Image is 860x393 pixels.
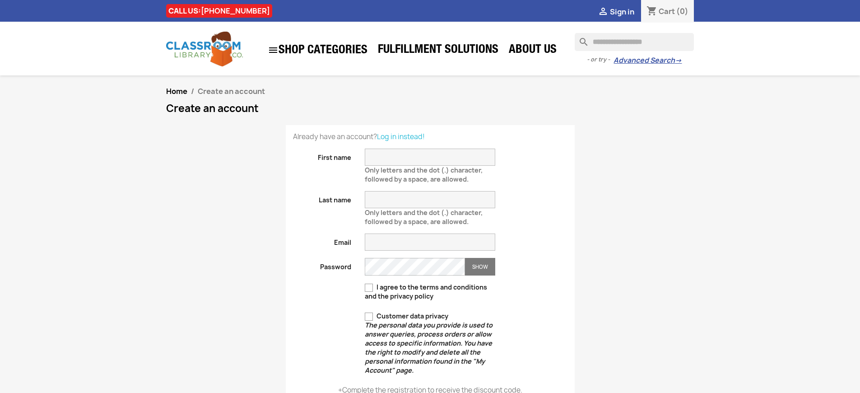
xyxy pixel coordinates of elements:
p: Already have an account? [293,132,567,141]
span: - or try - [587,55,614,64]
input: Search [575,33,694,51]
i:  [268,45,279,56]
button: Show [465,258,495,276]
a: About Us [504,42,561,60]
span: Only letters and the dot (.) character, followed by a space, are allowed. [365,205,483,226]
span: → [675,56,682,65]
a: Fulfillment Solutions [373,42,503,60]
span: Create an account [198,86,265,96]
img: Classroom Library Company [166,32,243,66]
input: Password input [365,258,465,276]
i:  [598,7,609,18]
label: Password [286,258,358,271]
a: [PHONE_NUMBER] [201,6,270,16]
span: (0) [676,6,688,16]
label: Email [286,234,358,247]
h1: Create an account [166,103,694,114]
i: shopping_cart [646,6,657,17]
a: Advanced Search→ [614,56,682,65]
a: Home [166,86,187,96]
a: Log in instead! [377,132,425,141]
span: Cart [659,6,675,16]
a:  Sign in [598,7,634,17]
span: Only letters and the dot (.) character, followed by a space, are allowed. [365,162,483,183]
em: The personal data you provide is used to answer queries, process orders or allow access to specif... [365,321,493,374]
div: CALL US: [166,4,272,18]
i: search [575,33,586,44]
span: Sign in [610,7,634,17]
label: Last name [286,191,358,205]
label: Customer data privacy [365,312,495,375]
label: I agree to the terms and conditions and the privacy policy [365,283,495,301]
a: SHOP CATEGORIES [263,40,372,60]
label: First name [286,149,358,162]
